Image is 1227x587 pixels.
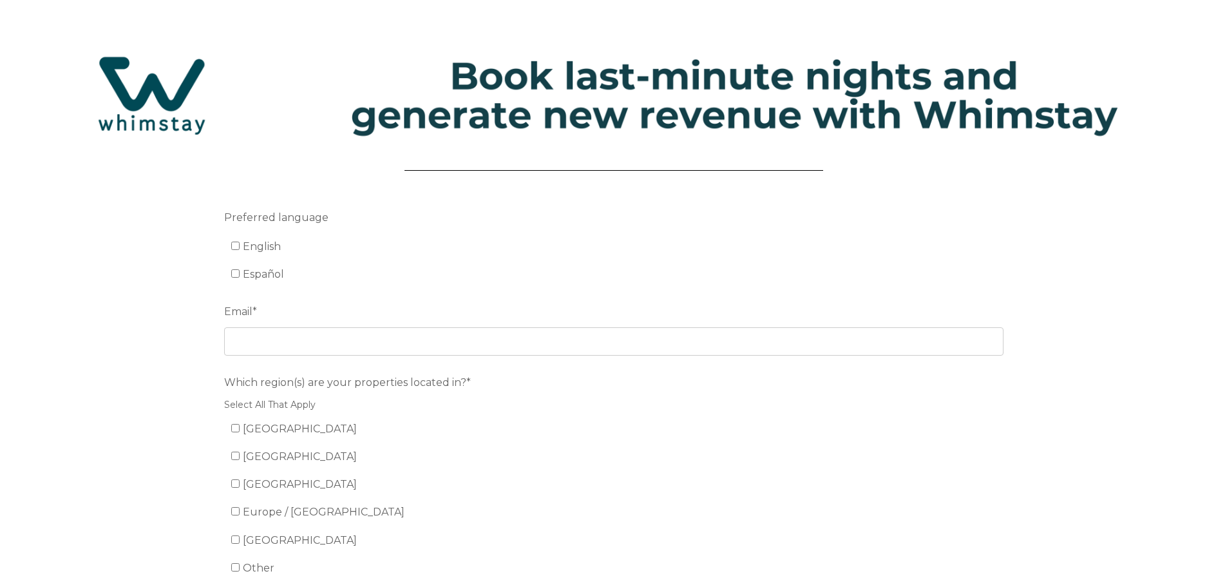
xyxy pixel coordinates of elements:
span: [GEOGRAPHIC_DATA] [243,534,357,546]
span: Other [243,562,274,574]
span: Español [243,268,284,280]
input: [GEOGRAPHIC_DATA] [231,535,240,544]
input: [GEOGRAPHIC_DATA] [231,452,240,460]
img: Hubspot header for SSOB (4) [13,32,1214,159]
span: [GEOGRAPHIC_DATA] [243,450,357,463]
input: [GEOGRAPHIC_DATA] [231,424,240,432]
span: [GEOGRAPHIC_DATA] [243,423,357,435]
input: Other [231,563,240,572]
input: Español [231,269,240,278]
span: Email [224,302,252,322]
span: Which region(s) are your properties located in?* [224,372,471,392]
legend: Select All That Apply [224,398,1003,412]
span: Preferred language [224,207,328,227]
span: English [243,240,281,253]
input: English [231,242,240,250]
span: Europe / [GEOGRAPHIC_DATA] [243,506,404,518]
input: Europe / [GEOGRAPHIC_DATA] [231,507,240,515]
input: [GEOGRAPHIC_DATA] [231,479,240,488]
span: [GEOGRAPHIC_DATA] [243,478,357,490]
